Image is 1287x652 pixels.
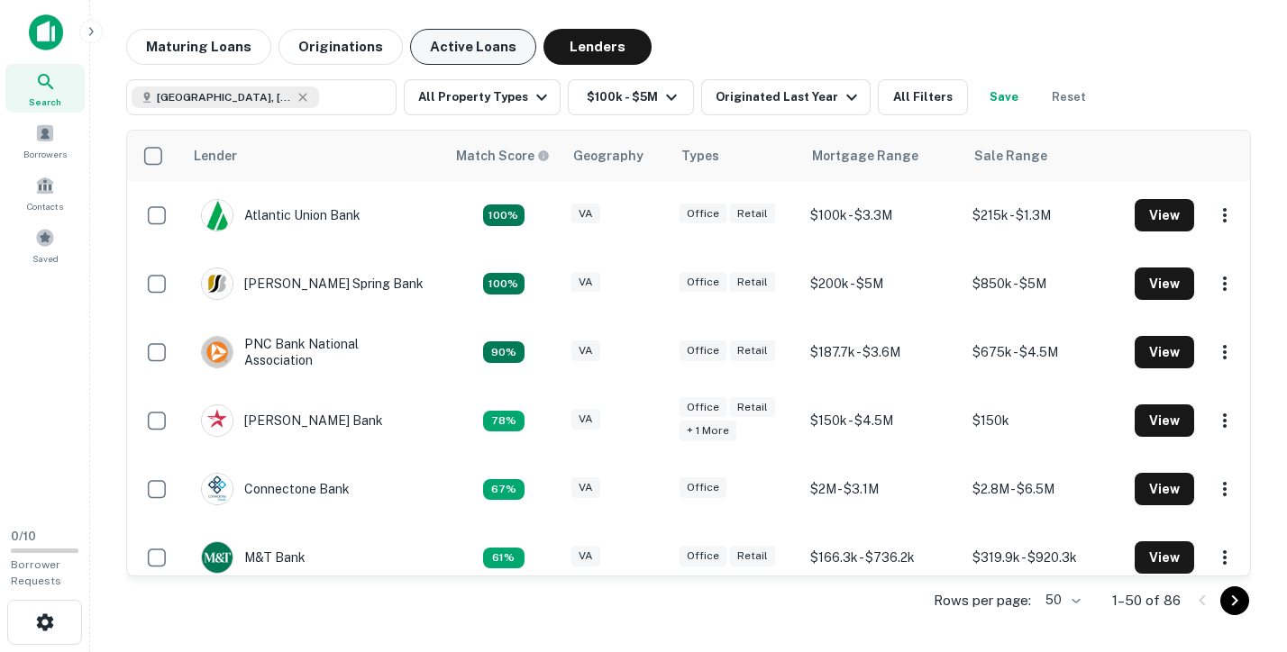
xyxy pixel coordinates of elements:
div: VA [571,546,600,566]
img: picture [202,200,233,231]
a: Search [5,64,85,113]
span: Borrowers [23,147,67,161]
td: $200k - $5M [801,249,963,318]
div: VA [571,409,600,430]
button: Originations [278,29,403,65]
td: $675k - $4.5M [963,318,1126,386]
div: Sale Range [974,145,1047,167]
div: VA [571,272,600,293]
button: Active Loans [410,29,536,65]
img: picture [202,542,233,573]
div: Office [680,546,726,566]
img: picture [202,337,233,367]
td: $850k - $5M [963,249,1126,318]
span: Contacts [27,199,63,213]
div: M&T Bank [201,541,306,574]
a: Borrowers [5,116,85,165]
button: $100k - $5M [568,79,694,115]
td: $150k [963,386,1126,455]
button: View [1135,199,1194,231]
td: $100k - $3.3M [801,181,963,249]
img: picture [202,474,233,504]
div: Office [680,397,726,418]
span: [GEOGRAPHIC_DATA], [GEOGRAPHIC_DATA], [GEOGRAPHIC_DATA] [157,89,292,105]
p: 1–50 of 86 [1112,590,1181,611]
button: Save your search to get updates of matches that match your search criteria. [975,79,1033,115]
div: Capitalize uses an advanced AI algorithm to match your search with the best lender. The match sco... [483,273,525,294]
div: Mortgage Range [812,145,918,167]
div: VA [571,204,600,224]
th: Mortgage Range [801,131,963,181]
button: Originated Last Year [701,79,871,115]
button: All Filters [878,79,968,115]
button: All Property Types [404,79,561,115]
div: PNC Bank National Association [201,336,426,368]
td: $215k - $1.3M [963,181,1126,249]
td: $2M - $3.1M [801,455,963,523]
div: Originated Last Year [716,86,863,108]
p: Rows per page: [934,590,1031,611]
button: Reset [1040,79,1098,115]
div: Retail [730,204,775,224]
span: 0 / 10 [11,530,36,543]
div: Capitalize uses an advanced AI algorithm to match your search with the best lender. The match sco... [456,146,550,166]
div: Office [680,477,726,498]
td: $166.3k - $736.2k [801,523,963,592]
div: Atlantic Union Bank [201,199,361,231]
th: Geography [562,131,671,181]
div: Office [680,204,726,224]
img: picture [202,268,233,299]
img: picture [202,405,233,436]
h6: Match Score [456,146,546,166]
div: Retail [730,340,775,361]
div: Geography [573,145,643,167]
button: View [1135,473,1194,505]
span: Saved [32,251,59,266]
a: Saved [5,221,85,269]
div: Capitalize uses an advanced AI algorithm to match your search with the best lender. The match sco... [483,204,525,226]
div: Retail [730,272,775,293]
div: + 1 more [680,421,736,441]
span: Borrower Requests [11,558,61,587]
button: Maturing Loans [126,29,271,65]
button: View [1135,541,1194,574]
img: capitalize-icon.png [29,14,63,50]
div: Office [680,272,726,293]
div: Capitalize uses an advanced AI algorithm to match your search with the best lender. The match sco... [483,411,525,432]
iframe: Chat Widget [1197,508,1287,594]
div: VA [571,340,600,361]
div: Connectone Bank [201,473,350,505]
th: Capitalize uses an advanced AI algorithm to match your search with the best lender. The match sco... [445,131,562,181]
div: Retail [730,397,775,418]
div: [PERSON_NAME] Spring Bank [201,267,424,300]
div: Capitalize uses an advanced AI algorithm to match your search with the best lender. The match sco... [483,479,525,501]
div: Capitalize uses an advanced AI algorithm to match your search with the best lender. The match sco... [483,548,525,569]
div: Retail [730,546,775,566]
th: Sale Range [963,131,1126,181]
td: $150k - $4.5M [801,386,963,455]
div: Office [680,340,726,361]
th: Lender [183,131,444,181]
div: 50 [1038,587,1083,613]
div: Capitalize uses an advanced AI algorithm to match your search with the best lender. The match sco... [483,341,525,363]
button: Go to next page [1220,586,1249,615]
button: View [1135,267,1194,300]
div: VA [571,477,600,498]
td: $187.7k - $3.6M [801,318,963,386]
div: Lender [194,145,237,167]
button: Lenders [543,29,652,65]
th: Types [671,131,801,181]
a: Contacts [5,168,85,217]
button: View [1135,404,1194,437]
td: $2.8M - $6.5M [963,455,1126,523]
div: [PERSON_NAME] Bank [201,404,383,437]
td: $319.9k - $920.3k [963,523,1126,592]
span: Search [29,95,61,109]
div: Types [681,145,719,167]
button: View [1135,336,1194,368]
